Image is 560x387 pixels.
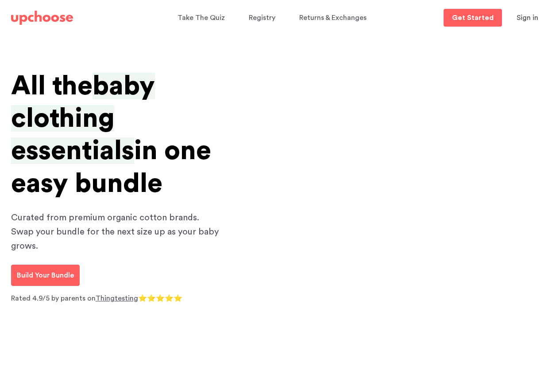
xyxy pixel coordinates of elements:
[178,14,225,21] span: Take The Quiz
[11,137,211,196] span: in one easy bundle
[249,14,275,21] span: Registry
[17,270,74,281] p: Build Your Bundle
[11,73,155,164] span: baby clothing essentials
[299,9,369,27] a: Returns & Exchanges
[11,265,80,286] a: Build Your Bundle
[11,11,73,25] img: UpChoose
[299,14,367,21] span: Returns & Exchanges
[178,9,228,27] a: Take The Quiz
[506,9,549,27] button: Sign in
[96,295,138,302] a: Thingtesting
[249,9,278,27] a: Registry
[444,9,502,27] a: Get Started
[11,73,93,99] span: All the
[452,14,494,21] p: Get Started
[11,295,96,302] span: Rated 4.9/5 by parents on
[517,14,538,21] span: Sign in
[138,295,182,302] span: ⭐⭐⭐⭐⭐
[11,211,224,253] p: Curated from premium organic cotton brands. Swap your bundle for the next size up as your baby gr...
[11,9,73,27] a: UpChoose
